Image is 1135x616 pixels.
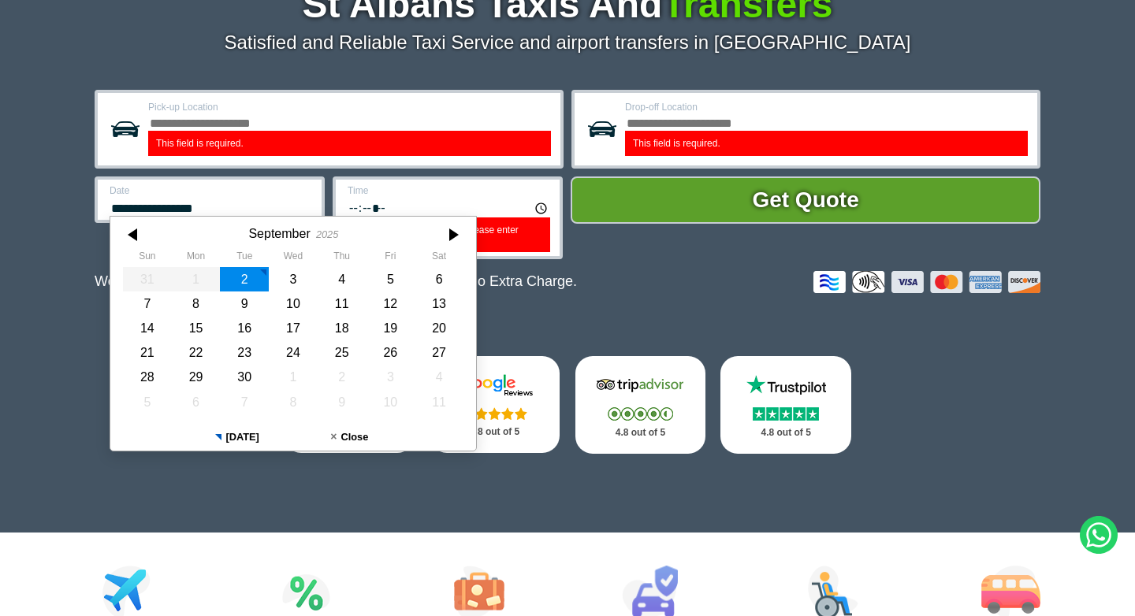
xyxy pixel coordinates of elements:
div: 19 September 2025 [367,316,415,340]
label: Pick-up Location [148,102,551,112]
div: 07 October 2025 [220,390,269,414]
img: Stars [608,407,673,421]
div: 07 September 2025 [123,291,172,316]
p: 4.8 out of 5 [447,422,543,442]
div: 11 October 2025 [415,390,463,414]
div: 21 September 2025 [123,340,172,365]
div: 01 September 2025 [172,267,221,291]
th: Thursday [318,250,367,266]
div: 29 September 2025 [172,365,221,389]
label: This field is required. [148,131,551,156]
button: [DATE] [180,424,293,451]
div: 08 October 2025 [269,390,318,414]
div: 05 October 2025 [123,390,172,414]
div: 06 October 2025 [172,390,221,414]
a: Tripadvisor Stars 4.8 out of 5 [575,356,706,454]
label: Time [348,186,550,195]
div: 08 September 2025 [172,291,221,316]
label: Date [110,186,312,195]
img: Credit And Debit Cards [813,271,1040,293]
p: We Now Accept Card & Contactless Payment In [95,273,577,290]
img: Stars [462,407,527,420]
img: Trustpilot [739,373,833,397]
label: This field is required. [625,131,1028,156]
div: 13 September 2025 [415,291,463,316]
div: 17 September 2025 [269,316,318,340]
div: September [248,226,310,241]
div: 25 September 2025 [318,340,367,365]
div: 03 October 2025 [367,365,415,389]
img: Google [448,373,542,397]
th: Wednesday [269,250,318,266]
div: 12 September 2025 [367,291,415,316]
th: Friday [367,250,415,266]
button: Get Quote [571,176,1040,224]
div: 10 October 2025 [367,390,415,414]
div: 24 September 2025 [269,340,318,365]
div: 01 October 2025 [269,365,318,389]
img: Tripadvisor [593,373,687,397]
a: Trustpilot Stars 4.8 out of 5 [720,356,851,454]
div: 31 August 2025 [123,267,172,291]
th: Sunday [123,250,172,266]
div: 06 September 2025 [415,267,463,291]
th: Monday [172,250,221,266]
div: 02 September 2025 [220,267,269,291]
div: 18 September 2025 [318,316,367,340]
div: 27 September 2025 [415,340,463,365]
label: Drop-off Location [625,102,1028,112]
th: Tuesday [220,250,269,266]
div: 11 September 2025 [318,291,367,316]
p: Satisfied and Reliable Taxi Service and airport transfers in [GEOGRAPHIC_DATA] [95,32,1040,54]
div: 14 September 2025 [123,316,172,340]
div: 04 September 2025 [318,267,367,291]
div: 30 September 2025 [220,365,269,389]
div: 09 October 2025 [318,390,367,414]
div: 15 September 2025 [172,316,221,340]
div: 05 September 2025 [367,267,415,291]
span: The Car at No Extra Charge. [396,273,577,289]
div: 2025 [316,228,338,240]
div: 16 September 2025 [220,316,269,340]
div: 28 September 2025 [123,365,172,389]
div: 20 September 2025 [415,316,463,340]
div: 23 September 2025 [220,340,269,365]
p: 4.8 out of 5 [593,423,689,443]
div: 09 September 2025 [220,291,269,316]
img: Stars [753,407,819,421]
div: 10 September 2025 [269,291,318,316]
div: 04 October 2025 [415,365,463,389]
div: 03 September 2025 [269,267,318,291]
p: 4.8 out of 5 [738,423,834,443]
div: 02 October 2025 [318,365,367,389]
th: Saturday [415,250,463,266]
a: Google Stars 4.8 out of 5 [430,356,560,453]
div: 26 September 2025 [367,340,415,365]
div: 22 September 2025 [172,340,221,365]
button: Close [293,424,406,451]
